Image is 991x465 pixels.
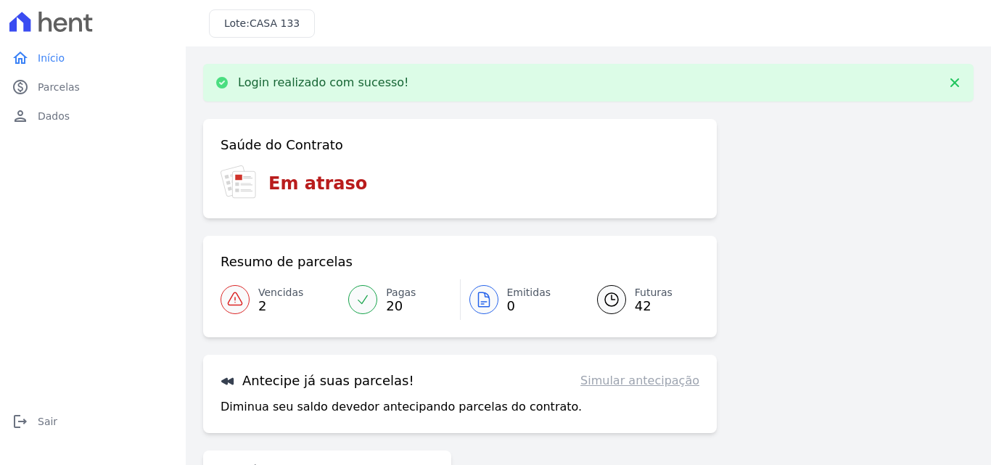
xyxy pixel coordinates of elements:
i: logout [12,413,29,430]
a: personDados [6,102,180,131]
h3: Resumo de parcelas [221,253,353,271]
span: Emitidas [507,285,551,300]
a: paidParcelas [6,73,180,102]
a: Emitidas 0 [461,279,580,320]
h3: Lote: [224,16,300,31]
span: 20 [386,300,416,312]
span: 2 [258,300,303,312]
i: paid [12,78,29,96]
h3: Antecipe já suas parcelas! [221,372,414,390]
p: Diminua seu saldo devedor antecipando parcelas do contrato. [221,398,582,416]
span: CASA 133 [250,17,300,29]
a: Vencidas 2 [221,279,340,320]
span: Parcelas [38,80,80,94]
span: Sair [38,414,57,429]
span: Início [38,51,65,65]
span: 0 [507,300,551,312]
a: Simular antecipação [580,372,699,390]
h3: Saúde do Contrato [221,136,343,154]
span: Futuras [635,285,673,300]
a: homeInício [6,44,180,73]
span: 42 [635,300,673,312]
span: Vencidas [258,285,303,300]
i: person [12,107,29,125]
a: Pagas 20 [340,279,459,320]
span: Dados [38,109,70,123]
span: Pagas [386,285,416,300]
i: home [12,49,29,67]
h3: Em atraso [268,170,367,197]
p: Login realizado com sucesso! [238,75,409,90]
a: Futuras 42 [580,279,699,320]
a: logoutSair [6,407,180,436]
